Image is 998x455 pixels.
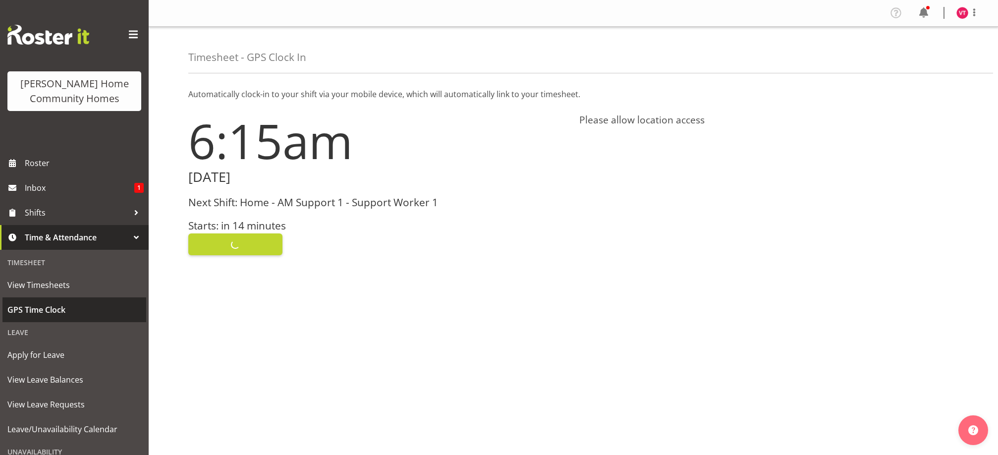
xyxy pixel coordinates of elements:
[188,220,567,231] h3: Starts: in 14 minutes
[7,278,141,292] span: View Timesheets
[188,52,306,63] h4: Timesheet - GPS Clock In
[7,302,141,317] span: GPS Time Clock
[2,392,146,417] a: View Leave Requests
[7,397,141,412] span: View Leave Requests
[188,197,567,208] h3: Next Shift: Home - AM Support 1 - Support Worker 1
[188,88,958,100] p: Automatically clock-in to your shift via your mobile device, which will automatically link to you...
[25,156,144,171] span: Roster
[968,425,978,435] img: help-xxl-2.png
[2,417,146,442] a: Leave/Unavailability Calendar
[2,322,146,342] div: Leave
[2,367,146,392] a: View Leave Balances
[2,252,146,273] div: Timesheet
[7,347,141,362] span: Apply for Leave
[25,205,129,220] span: Shifts
[7,422,141,437] span: Leave/Unavailability Calendar
[956,7,968,19] img: vanessa-thornley8527.jpg
[2,297,146,322] a: GPS Time Clock
[25,230,129,245] span: Time & Attendance
[25,180,134,195] span: Inbox
[17,76,131,106] div: [PERSON_NAME] Home Community Homes
[134,183,144,193] span: 1
[7,25,89,45] img: Rosterit website logo
[2,273,146,297] a: View Timesheets
[7,372,141,387] span: View Leave Balances
[188,170,567,185] h2: [DATE]
[188,114,567,168] h1: 6:15am
[2,342,146,367] a: Apply for Leave
[579,114,958,126] h4: Please allow location access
